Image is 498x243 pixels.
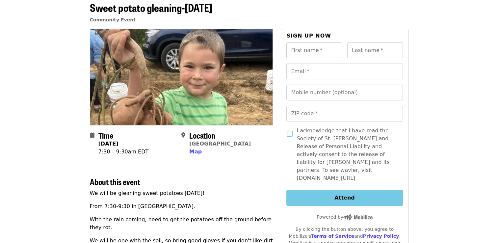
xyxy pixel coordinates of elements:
button: Attend [286,190,403,206]
p: With the rain coming, need to get the potatoes off the ground before they rot. [90,216,273,231]
i: calendar icon [90,132,94,138]
input: Mobile number (optional) [286,85,403,100]
span: Location [189,129,215,141]
input: Email [286,64,403,79]
button: Map [189,148,202,156]
span: About this event [90,176,140,187]
input: ZIP code [286,106,403,121]
a: [GEOGRAPHIC_DATA] [189,141,251,147]
img: Powered by Mobilize [343,214,373,220]
a: Terms of Service [311,233,354,239]
span: Time [98,129,113,141]
a: Community Event [90,17,136,22]
input: First name [286,42,342,58]
p: From 7:30-9:30 in [GEOGRAPHIC_DATA]. [90,202,273,210]
p: We will be gleaning sweet potatoes [DATE]! [90,189,273,197]
img: Sweet potato gleaning-Monday organized by Society of St. Andrew [90,29,273,125]
div: 7:30 – 9:30am EDT [98,148,149,156]
strong: [DATE] [98,141,118,147]
span: I acknowledge that I have read the Society of St. [PERSON_NAME] and Release of Personal Liability... [297,127,397,182]
span: Powered by [317,214,373,220]
a: Privacy Policy [363,233,399,239]
span: Map [189,148,202,155]
input: Last name [347,42,403,58]
i: map-marker-alt icon [181,132,185,138]
span: Sign up now [286,33,331,39]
